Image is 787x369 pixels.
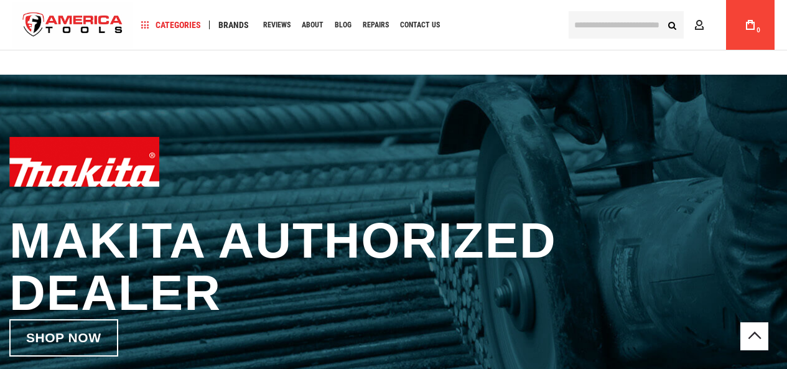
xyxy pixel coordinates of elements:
[213,17,254,34] a: Brands
[258,17,296,34] a: Reviews
[363,21,389,29] span: Repairs
[296,17,329,34] a: About
[218,21,249,29] span: Brands
[329,17,357,34] a: Blog
[9,319,118,357] a: Shop now
[660,13,684,37] button: Search
[263,21,291,29] span: Reviews
[357,17,394,34] a: Repairs
[141,21,201,29] span: Categories
[9,137,159,187] img: Makita logo
[757,27,760,34] span: 0
[400,21,440,29] span: Contact Us
[302,21,324,29] span: About
[12,2,133,49] img: America Tools
[335,21,352,29] span: Blog
[12,2,133,49] a: store logo
[394,17,445,34] a: Contact Us
[9,215,778,319] h1: Makita Authorized Dealer
[136,17,207,34] a: Categories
